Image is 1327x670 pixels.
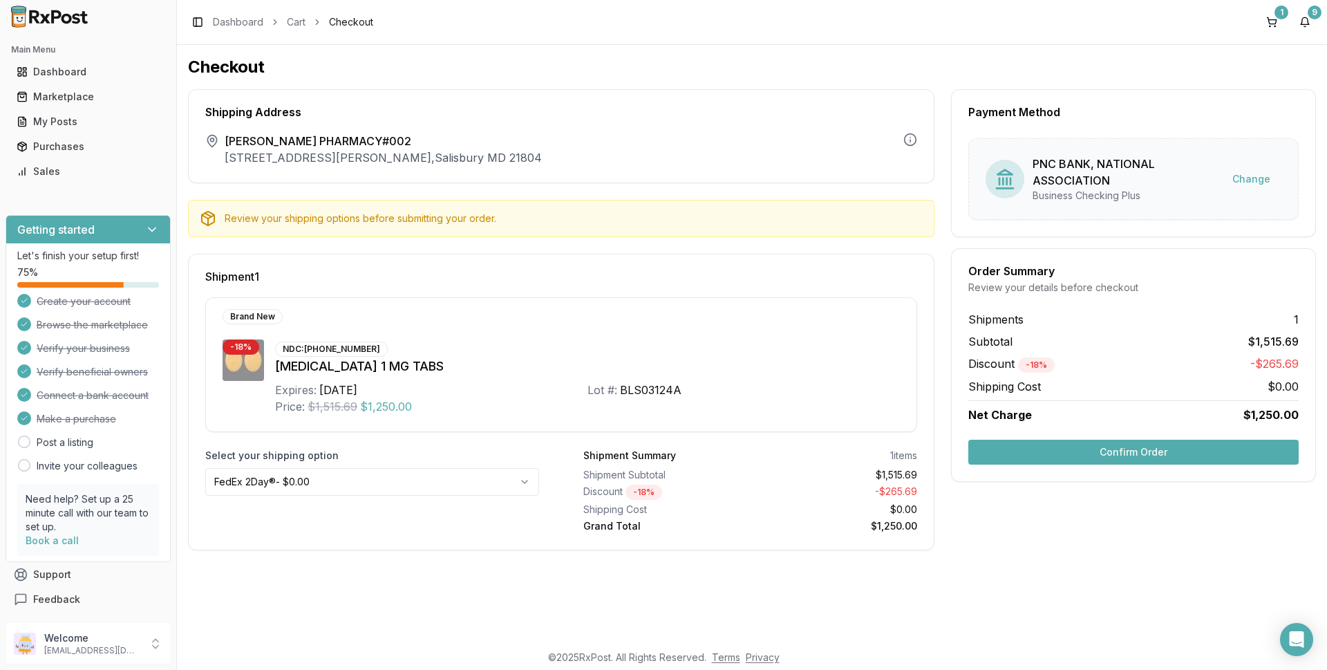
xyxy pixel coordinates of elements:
[275,357,900,376] div: [MEDICAL_DATA] 1 MG TABS
[1018,357,1055,373] div: - 18 %
[756,485,918,500] div: - $265.69
[225,133,542,149] span: [PERSON_NAME] PHARMACY#002
[11,159,165,184] a: Sales
[223,309,283,324] div: Brand New
[275,382,317,398] div: Expires:
[756,503,918,517] div: $0.00
[223,339,259,355] div: - 18 %
[287,15,305,29] a: Cart
[1248,333,1299,350] span: $1,515.69
[6,111,171,133] button: My Posts
[968,440,1299,465] button: Confirm Order
[1261,11,1283,33] button: 1
[205,271,259,282] span: Shipment 1
[583,519,745,533] div: Grand Total
[583,449,676,463] div: Shipment Summary
[1033,189,1221,203] div: Business Checking Plus
[17,65,160,79] div: Dashboard
[14,633,36,655] img: User avatar
[213,15,263,29] a: Dashboard
[188,56,1316,78] h1: Checkout
[17,266,38,279] span: 75 %
[712,651,740,663] a: Terms
[225,149,542,166] p: [STREET_ADDRESS][PERSON_NAME] , Salisbury MD 21804
[756,468,918,482] div: $1,515.69
[6,6,94,28] img: RxPost Logo
[223,339,264,381] img: Rexulti 1 MG TABS
[968,106,1299,118] div: Payment Method
[6,61,171,83] button: Dashboard
[1268,378,1299,395] span: $0.00
[1308,6,1321,19] div: 9
[11,84,165,109] a: Marketplace
[1294,11,1316,33] button: 9
[205,449,539,463] label: Select your shipping option
[968,311,1024,328] span: Shipments
[275,398,305,415] div: Price:
[17,90,160,104] div: Marketplace
[968,408,1032,422] span: Net Charge
[968,357,1055,371] span: Discount
[44,631,140,645] p: Welcome
[11,44,165,55] h2: Main Menu
[37,459,138,473] a: Invite your colleagues
[275,342,388,357] div: NDC: [PHONE_NUMBER]
[37,412,116,426] span: Make a purchase
[11,134,165,159] a: Purchases
[968,378,1041,395] span: Shipping Cost
[37,342,130,355] span: Verify your business
[17,249,159,263] p: Let's finish your setup first!
[583,485,745,500] div: Discount
[1294,311,1299,328] span: 1
[225,212,923,225] div: Review your shipping options before submitting your order.
[37,365,148,379] span: Verify beneficial owners
[587,382,617,398] div: Lot #:
[11,59,165,84] a: Dashboard
[37,436,93,449] a: Post a listing
[6,86,171,108] button: Marketplace
[968,266,1299,277] div: Order Summary
[11,109,165,134] a: My Posts
[17,165,160,178] div: Sales
[44,645,140,656] p: [EMAIL_ADDRESS][DOMAIN_NAME]
[205,106,917,118] div: Shipping Address
[620,382,681,398] div: BLS03124A
[6,562,171,587] button: Support
[17,140,160,153] div: Purchases
[37,295,131,308] span: Create your account
[746,651,780,663] a: Privacy
[583,468,745,482] div: Shipment Subtotal
[360,398,412,415] span: $1,250.00
[33,593,80,606] span: Feedback
[329,15,373,29] span: Checkout
[26,492,151,534] p: Need help? Set up a 25 minute call with our team to set up.
[1274,6,1288,19] div: 1
[37,389,149,402] span: Connect a bank account
[37,318,148,332] span: Browse the marketplace
[1221,167,1281,192] button: Change
[17,115,160,129] div: My Posts
[583,503,745,517] div: Shipping Cost
[1280,623,1313,656] div: Open Intercom Messenger
[890,449,917,463] div: 1 items
[213,15,373,29] nav: breadcrumb
[756,519,918,533] div: $1,250.00
[17,221,95,238] h3: Getting started
[968,281,1299,295] div: Review your details before checkout
[1250,355,1299,373] span: -$265.69
[6,160,171,183] button: Sales
[6,587,171,612] button: Feedback
[6,136,171,158] button: Purchases
[1033,156,1221,189] div: PNC BANK, NATIONAL ASSOCIATION
[26,534,79,546] a: Book a call
[308,398,357,415] span: $1,515.69
[1243,407,1299,423] span: $1,250.00
[319,382,357,398] div: [DATE]
[968,333,1013,350] span: Subtotal
[625,485,662,500] div: - 18 %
